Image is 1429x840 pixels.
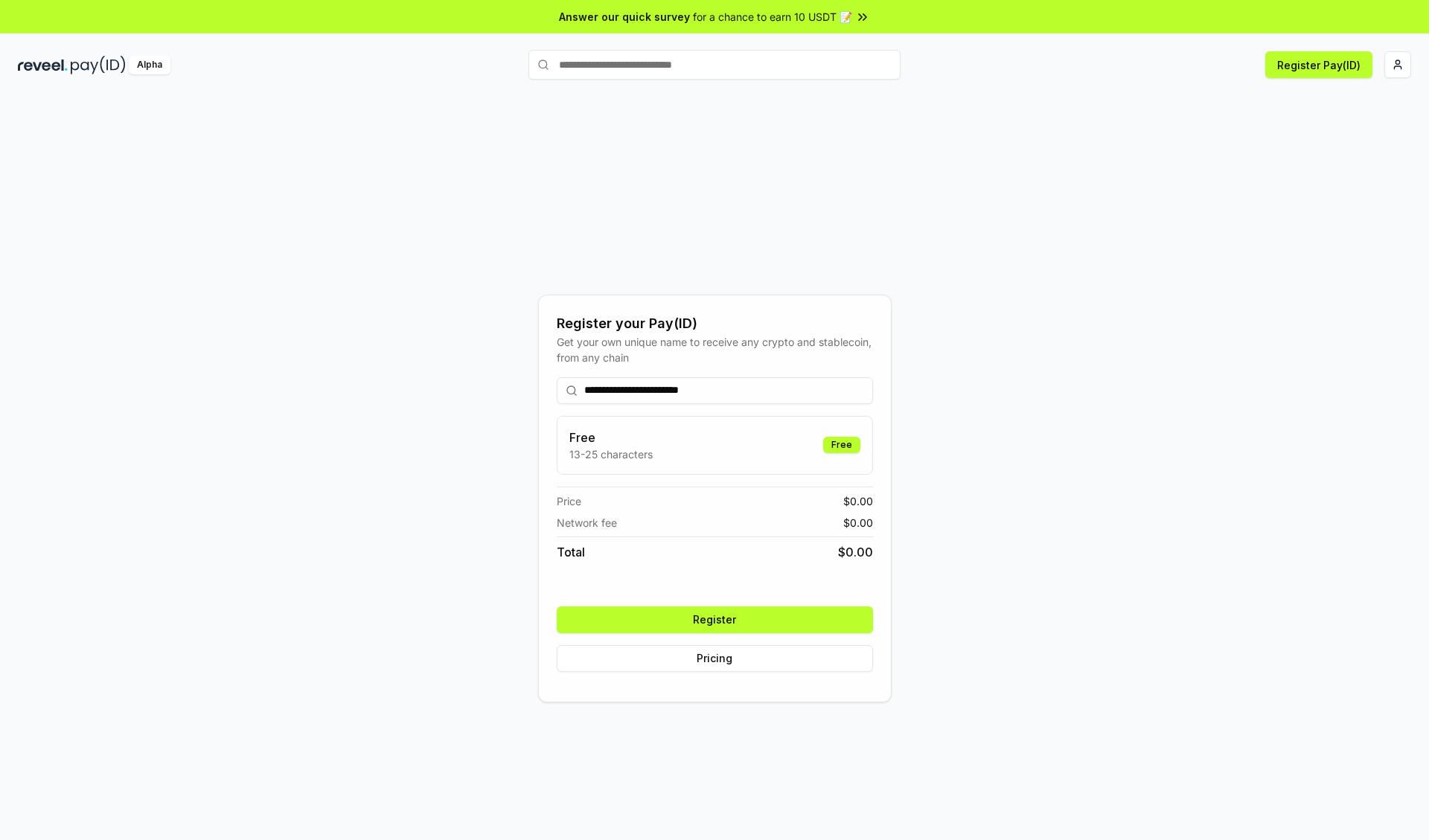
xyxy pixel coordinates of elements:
[557,313,873,334] div: Register your Pay(ID)
[557,493,581,509] span: Price
[843,493,873,509] span: $ 0.00
[823,437,860,453] div: Free
[838,543,873,561] span: $ 0.00
[843,515,873,530] span: $ 0.00
[693,9,852,25] span: for a chance to earn 10 USDT 📝
[71,56,126,74] img: pay_id
[1265,51,1372,78] button: Register Pay(ID)
[569,429,653,446] h3: Free
[557,515,617,530] span: Network fee
[557,334,873,365] div: Get your own unique name to receive any crypto and stablecoin, from any chain
[129,56,170,74] div: Alpha
[557,606,873,633] button: Register
[569,446,653,462] p: 13-25 characters
[557,543,585,561] span: Total
[18,56,68,74] img: reveel_dark
[557,645,873,672] button: Pricing
[559,9,690,25] span: Answer our quick survey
